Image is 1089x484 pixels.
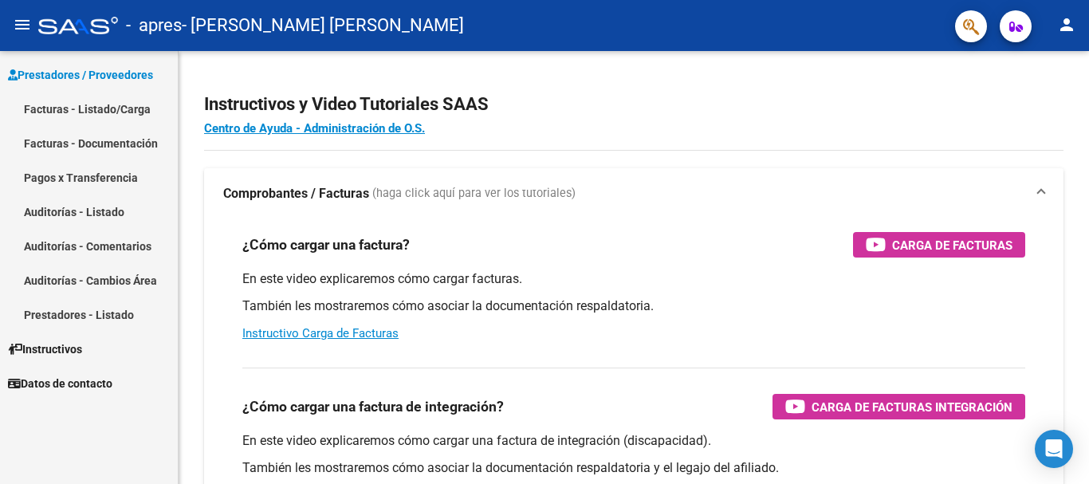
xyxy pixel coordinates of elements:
button: Carga de Facturas [853,232,1025,258]
span: Instructivos [8,340,82,358]
div: Open Intercom Messenger [1035,430,1073,468]
span: Carga de Facturas Integración [812,397,1012,417]
mat-expansion-panel-header: Comprobantes / Facturas (haga click aquí para ver los tutoriales) [204,168,1063,219]
p: En este video explicaremos cómo cargar una factura de integración (discapacidad). [242,432,1025,450]
mat-icon: menu [13,15,32,34]
a: Instructivo Carga de Facturas [242,326,399,340]
h2: Instructivos y Video Tutoriales SAAS [204,89,1063,120]
mat-icon: person [1057,15,1076,34]
span: - [PERSON_NAME] [PERSON_NAME] [182,8,464,43]
a: Centro de Ayuda - Administración de O.S. [204,121,425,136]
p: También les mostraremos cómo asociar la documentación respaldatoria y el legajo del afiliado. [242,459,1025,477]
h3: ¿Cómo cargar una factura? [242,234,410,256]
p: En este video explicaremos cómo cargar facturas. [242,270,1025,288]
span: Datos de contacto [8,375,112,392]
span: - apres [126,8,182,43]
span: (haga click aquí para ver los tutoriales) [372,185,576,203]
span: Prestadores / Proveedores [8,66,153,84]
button: Carga de Facturas Integración [773,394,1025,419]
span: Carga de Facturas [892,235,1012,255]
strong: Comprobantes / Facturas [223,185,369,203]
p: También les mostraremos cómo asociar la documentación respaldatoria. [242,297,1025,315]
h3: ¿Cómo cargar una factura de integración? [242,395,504,418]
